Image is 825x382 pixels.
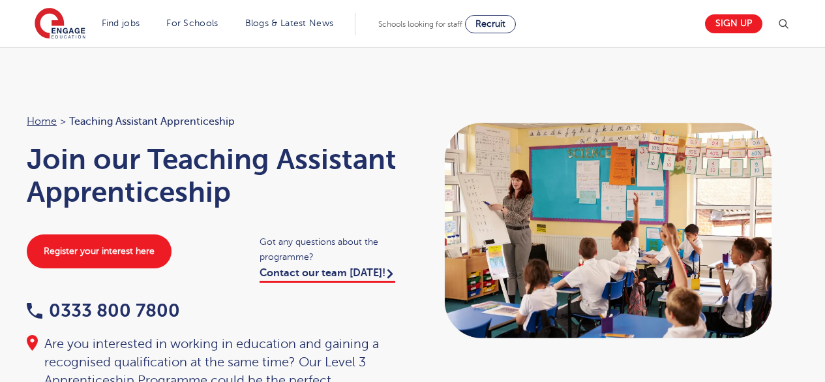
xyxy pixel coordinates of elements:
span: Teaching Assistant Apprenticeship [69,113,235,130]
a: Sign up [705,14,762,33]
span: Recruit [475,19,505,29]
nav: breadcrumb [27,113,400,130]
a: Register your interest here [27,234,172,268]
a: 0333 800 7800 [27,300,180,321]
a: Contact our team [DATE]! [260,267,395,283]
span: Schools looking for staff [378,20,462,29]
a: Find jobs [102,18,140,28]
img: Engage Education [35,8,85,40]
span: Got any questions about the programme? [260,234,400,264]
h1: Join our Teaching Assistant Apprenticeship [27,143,400,208]
a: For Schools [166,18,218,28]
span: > [60,116,66,127]
a: Recruit [465,15,516,33]
a: Home [27,116,57,127]
a: Blogs & Latest News [245,18,334,28]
